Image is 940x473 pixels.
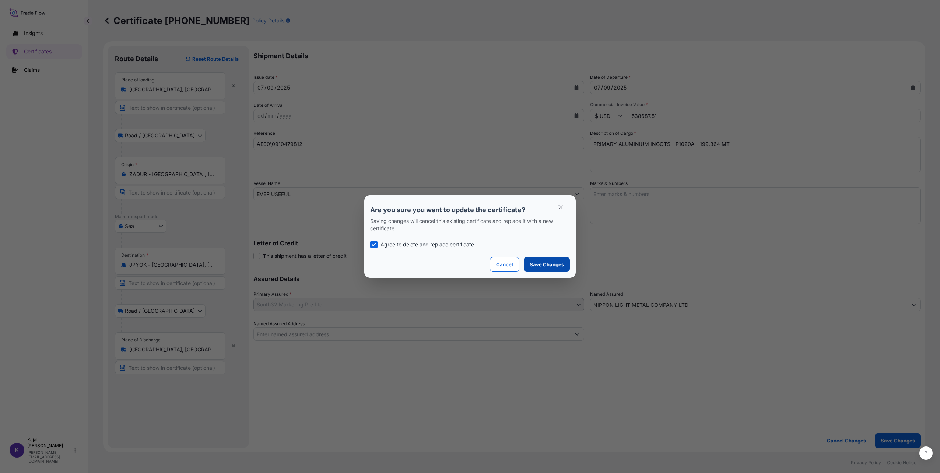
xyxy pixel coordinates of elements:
p: Agree to delete and replace certificate [380,241,474,248]
p: Saving changes will cancel this existing certificate and replace it with a new certificate [370,217,570,232]
p: Cancel [496,261,513,268]
p: Save Changes [530,261,564,268]
button: Save Changes [524,257,570,272]
p: Are you sure you want to update the certificate? [370,206,570,214]
button: Cancel [490,257,519,272]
